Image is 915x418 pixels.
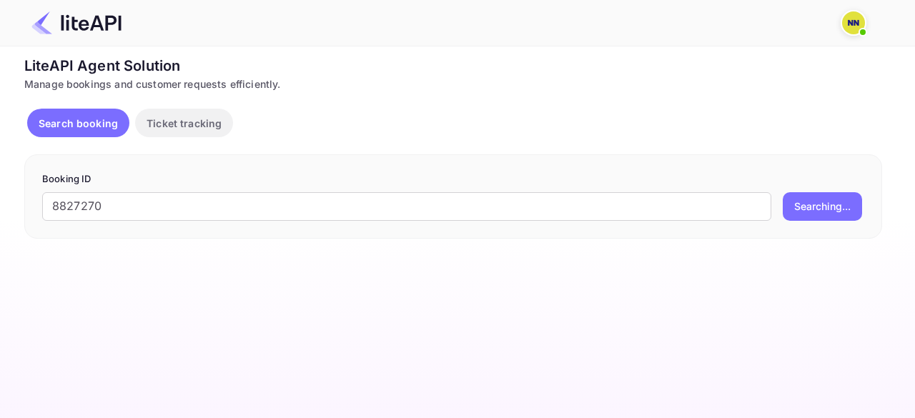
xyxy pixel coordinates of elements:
[39,116,118,131] p: Search booking
[42,192,771,221] input: Enter Booking ID (e.g., 63782194)
[24,76,882,91] div: Manage bookings and customer requests efficiently.
[783,192,862,221] button: Searching...
[842,11,865,34] img: N/A N/A
[31,11,122,34] img: LiteAPI Logo
[24,55,882,76] div: LiteAPI Agent Solution
[147,116,222,131] p: Ticket tracking
[42,172,864,186] p: Booking ID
